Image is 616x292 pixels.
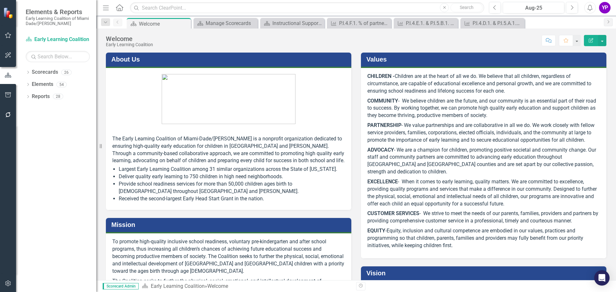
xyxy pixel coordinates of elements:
div: Aug-25 [505,4,562,12]
strong: EQUITY [367,228,385,234]
div: 54 [56,82,67,87]
h3: Values [366,56,603,63]
li: Deliver quality early learning to 750 children in high need neighborhoods. [119,173,345,180]
strong: PARTNERSHIP [367,122,401,128]
a: Reports [32,93,50,100]
strong: COMMUNITY [367,98,398,104]
div: » [142,283,351,290]
input: Search ClearPoint... [130,2,484,13]
li: Provide school readiness services for more than 50,000 children ages birth to [DEMOGRAPHIC_DATA] ... [119,180,345,195]
a: P.I.4.F.1. % of partners receiving the Special Needs Rate (SNR) who are implementing enhanced ser... [329,19,389,27]
input: Search Below... [26,51,90,62]
p: - When it comes to early learning, quality matters. We are committed to excellence, providing qua... [367,177,600,209]
strong: CHILDREN - [367,73,395,79]
img: ClearPoint Strategy [3,7,15,19]
a: Early Learning Coalition [151,283,205,289]
div: Manage Scorecards [206,19,256,27]
span: Search [460,5,474,10]
p: - [367,226,600,251]
button: Aug-25 [503,2,564,13]
a: Instructional Support Services Dashboard [262,19,323,27]
span: Scorecard Admin [103,283,139,289]
div: P.I.4.F.1. % of partners receiving the Special Needs Rate (SNR) who are implementing enhanced ser... [339,19,389,27]
div: P.I.4.D.1. & P.I.5.A.1.% of SR partners certified with the BPIECE program (MD) [473,19,523,27]
strong: ADVOCACY [367,147,394,153]
a: Scorecards [32,69,58,76]
a: Elements [32,81,53,88]
div: Open Intercom Messenger [594,270,610,286]
img: ELC_logo.jpg [162,74,295,124]
span: The Early Learning Coalition of Miami-Dade/[PERSON_NAME] is a nonprofit organization dedicated to... [112,136,345,164]
div: Welcome [139,20,189,28]
p: - We believe children are the future, and our community is an essential part of their road to suc... [367,96,600,121]
a: Manage Scorecards [195,19,256,27]
div: Welcome [207,283,228,289]
small: Early Learning Coalition of Miami Dade/[PERSON_NAME] [26,16,90,26]
button: Search [450,3,483,12]
p: Children are at the heart of all we do. We believe that all children, regardless of circumstance,... [367,73,600,96]
a: Early Learning Coalition [26,36,90,43]
h3: Vision [366,270,603,277]
span: Elements & Reports [26,8,90,16]
div: Instructional Support Services Dashboard [272,19,323,27]
strong: EXCELLENCE [367,179,398,185]
div: 28 [53,94,63,99]
p: - We strive to meet the needs of our parents, families, providers and partners by providing compr... [367,209,600,226]
span: Equity, inclusion and cultural competence are embodied in our values, practices and programming s... [367,228,583,248]
p: - We value partnerships and are collaborative in all we do. We work closely with fellow service p... [367,121,600,145]
strong: CUSTOMER SERVICES [367,210,419,216]
p: - We are a champion for children, promoting positive societal and community change. Our staff and... [367,145,600,177]
button: YP [599,2,611,13]
div: Welcome [106,35,153,42]
a: P.I.4.D.1. & P.I.5.A.1.% of SR partners certified with the BPIECE program (MD) [462,19,523,27]
div: 26 [61,70,72,75]
li: Received the second-largest Early Head Start Grant in the nation. [119,195,345,203]
p: To promote high-quality inclusive school readiness, voluntary pre-kindergarten and after school p... [112,238,345,276]
h3: Mission [111,221,348,228]
h3: About Us [111,56,348,63]
li: Largest Early Learning Coalition among 31 similar organizations across the State of [US_STATE]. [119,166,345,173]
a: P.I.4.E.1. & P.I.5.B.1. % of BPIECE-certified partners accessing the special needs rate (MD) [395,19,456,27]
div: P.I.4.E.1. & P.I.5.B.1. % of BPIECE-certified partners accessing the special needs rate (MD) [406,19,456,27]
div: Early Learning Coalition [106,42,153,47]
